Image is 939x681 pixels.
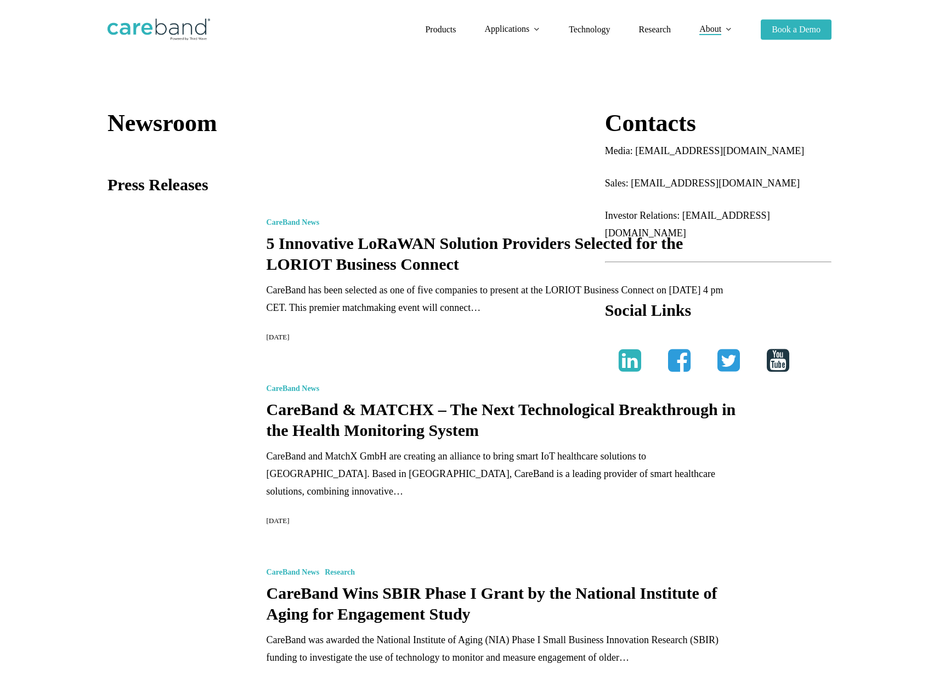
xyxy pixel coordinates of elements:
[761,25,831,34] a: Book a Demo
[772,25,821,34] span: Book a Demo
[267,567,320,577] a: CareBand News
[605,109,831,138] h2: Contacts
[638,25,671,34] a: Research
[325,567,355,577] a: Research
[605,174,831,207] p: Sales: [EMAIL_ADDRESS][DOMAIN_NAME]
[569,25,610,34] a: Technology
[267,333,290,341] span: [DATE]
[605,207,831,257] p: Investor Relations: [EMAIL_ADDRESS][DOMAIN_NAME]
[267,217,320,228] a: CareBand News
[699,25,732,34] a: About
[484,24,529,33] span: Applications
[267,383,320,394] a: CareBand News
[605,142,831,174] p: Media: [EMAIL_ADDRESS][DOMAIN_NAME]
[484,25,540,34] a: Applications
[108,109,583,138] h2: Newsroom
[267,517,290,525] span: [DATE]
[425,25,456,34] a: Products
[699,24,721,33] span: About
[108,174,583,195] h3: Press Releases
